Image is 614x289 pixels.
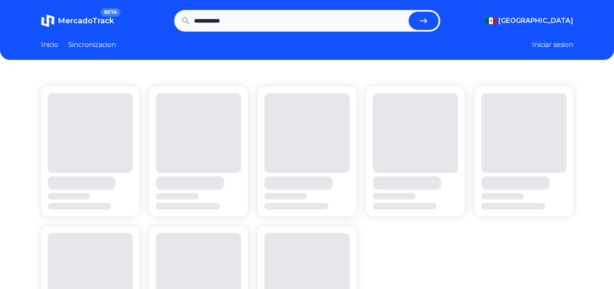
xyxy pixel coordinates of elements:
a: MercadoTrackBETA [41,14,114,27]
button: [GEOGRAPHIC_DATA] [485,16,573,26]
img: MercadoTrack [41,14,54,27]
button: Iniciar sesion [532,40,573,50]
img: Mexico [485,17,497,24]
span: [GEOGRAPHIC_DATA] [498,16,573,26]
a: Sincronizacion [68,40,116,50]
span: MercadoTrack [58,16,114,25]
span: BETA [101,8,120,17]
a: Inicio [41,40,58,50]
